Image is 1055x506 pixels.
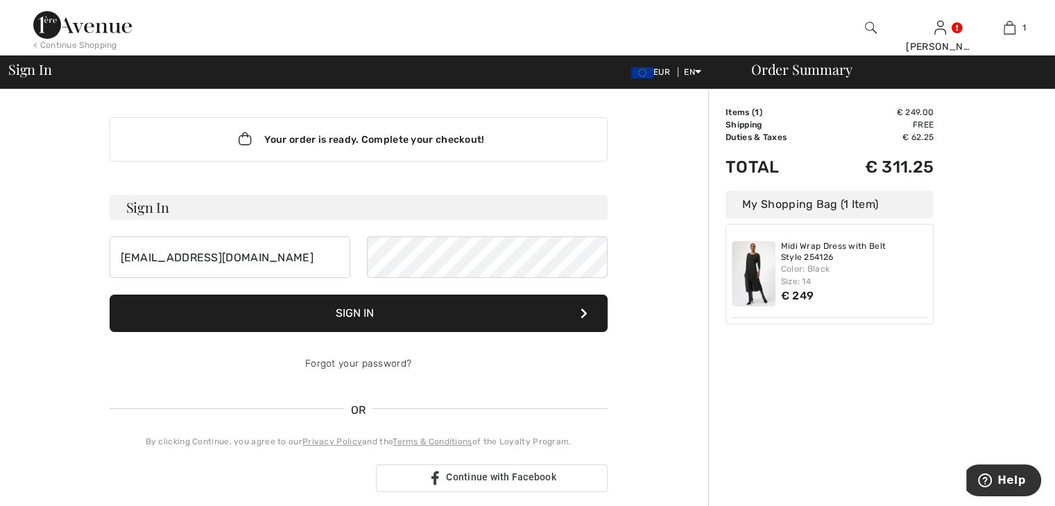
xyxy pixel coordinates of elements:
[966,464,1041,499] iframe: Opens a widget where you can find more information
[376,464,608,492] a: Continue with Facebook
[103,463,372,494] iframe: Botó Inicia la sessió amb Google
[975,19,1043,36] a: 1
[781,241,928,263] a: Midi Wrap Dress with Belt Style 254126
[755,107,759,117] span: 1
[344,402,373,419] span: OR
[33,11,132,39] img: 1ère Avenue
[726,143,823,191] td: Total
[823,143,934,191] td: € 311.25
[33,39,117,51] div: < Continue Shopping
[302,437,362,446] a: Privacy Policy
[110,195,608,220] h3: Sign In
[393,437,472,446] a: Terms & Conditions
[865,19,877,36] img: search the website
[906,40,974,54] div: [PERSON_NAME]
[823,119,934,131] td: Free
[823,106,934,119] td: € 249.00
[781,263,928,288] div: Color: Black Size: 14
[732,241,775,306] img: Midi Wrap Dress with Belt Style 254126
[110,236,350,278] input: E-mail
[631,67,653,78] img: Euro
[446,471,556,482] span: Continue with Facebook
[110,435,608,448] div: By clicking Continue, you agree to our and the of the Loyalty Program.
[735,62,1047,76] div: Order Summary
[823,131,934,143] td: € 62.25
[726,119,823,131] td: Shipping
[305,358,411,369] a: Forgot your password?
[684,67,701,77] span: EN
[726,106,823,119] td: Items ( )
[1022,21,1026,34] span: 1
[934,19,946,36] img: My Info
[8,62,51,76] span: Sign In
[726,191,934,218] div: My Shopping Bag (1 Item)
[781,289,814,302] span: € 249
[1004,19,1015,36] img: My Bag
[110,295,608,332] button: Sign In
[110,117,608,162] div: Your order is ready. Complete your checkout!
[934,21,946,34] a: Sign In
[726,131,823,143] td: Duties & Taxes
[631,67,676,77] span: EUR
